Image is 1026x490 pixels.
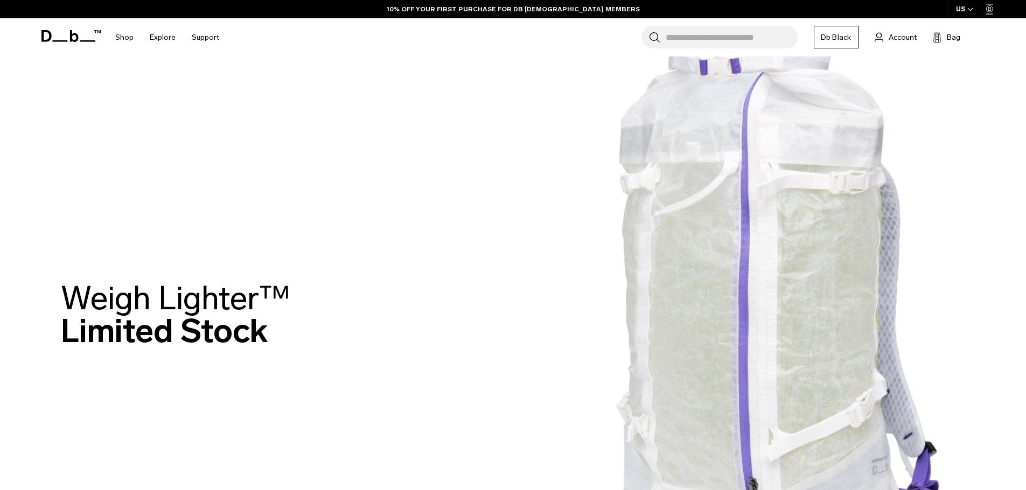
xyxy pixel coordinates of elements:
[947,32,960,43] span: Bag
[889,32,917,43] span: Account
[107,18,227,56] nav: Main Navigation
[115,18,134,56] a: Shop
[61,279,290,318] span: Weigh Lighter™
[150,18,176,56] a: Explore
[387,4,640,14] a: 10% OFF YOUR FIRST PURCHASE FOR DB [DEMOGRAPHIC_DATA] MEMBERS
[61,282,290,347] h2: Limited Stock
[192,18,219,56] a: Support
[814,26,859,48] a: Db Black
[933,31,960,44] button: Bag
[875,31,917,44] a: Account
